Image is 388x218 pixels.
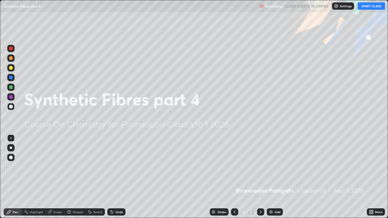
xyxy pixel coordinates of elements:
div: / [248,210,250,214]
div: Undo [115,210,123,213]
div: 2 [251,209,255,215]
p: Settings [340,5,352,8]
div: Slides [218,210,226,213]
div: Eraser [53,210,62,213]
button: START CLASS [358,2,385,10]
div: Add [275,210,280,213]
p: Synthetic Fibres part 4 [4,4,41,8]
img: recording.375f2c34.svg [259,4,264,8]
div: Select [93,210,102,213]
img: class-settings-icons [334,4,339,8]
div: Highlight [30,210,43,213]
div: 2 [241,210,247,214]
div: More [375,210,383,213]
img: add-slide-button [269,210,273,214]
div: Shapes [73,210,83,213]
div: Pen [13,210,18,213]
p: Recording [265,4,282,8]
h5: CLASS STARTS IN 3 MINS [285,3,328,9]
